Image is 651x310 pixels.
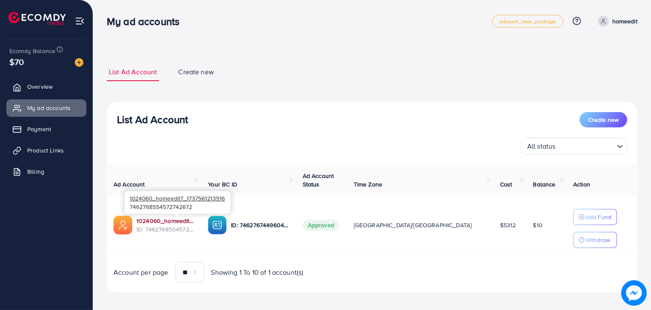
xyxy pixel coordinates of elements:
[114,180,145,189] span: Ad Account
[117,113,188,126] h3: List Ad Account
[130,194,225,202] span: 1024060_homeedit7_1737561213516
[303,220,339,231] span: Approved
[533,221,543,229] span: $10
[499,19,556,24] span: adreach_new_package
[211,268,304,277] span: Showing 1 To 10 of 1 account(s)
[136,225,194,234] span: ID: 7462768554572742672
[533,180,556,189] span: Balance
[492,15,563,28] a: adreach_new_package
[586,212,611,222] p: Add Fund
[75,58,83,67] img: image
[6,163,86,180] a: Billing
[178,67,214,77] span: Create new
[580,112,627,127] button: Create new
[125,191,230,214] div: 7462768554572742672
[6,99,86,116] a: My ad accounts
[27,167,44,176] span: Billing
[109,67,157,77] span: List Ad Account
[27,146,64,155] span: Product Links
[75,16,85,26] img: menu
[354,221,472,229] span: [GEOGRAPHIC_DATA]/[GEOGRAPHIC_DATA]
[208,216,227,234] img: ic-ba-acc.ded83a64.svg
[9,12,66,25] img: logo
[354,180,382,189] span: Time Zone
[114,268,168,277] span: Account per page
[208,180,237,189] span: Your BC ID
[521,138,627,155] div: Search for option
[231,220,289,230] p: ID: 7462767449604177937
[9,47,55,55] span: Ecomdy Balance
[136,217,194,225] a: 1024060_homeedit7_1737561213516
[6,78,86,95] a: Overview
[8,52,26,71] span: $70
[573,232,617,248] button: Withdraw
[27,104,71,112] span: My ad accounts
[588,116,619,124] span: Create new
[27,125,51,133] span: Payment
[573,209,617,225] button: Add Fund
[114,216,132,234] img: ic-ads-acc.e4c84228.svg
[500,180,512,189] span: Cost
[303,172,334,189] span: Ad Account Status
[6,142,86,159] a: Product Links
[558,138,614,152] input: Search for option
[107,15,186,28] h3: My ad accounts
[6,121,86,138] a: Payment
[500,221,516,229] span: $5312
[27,82,53,91] span: Overview
[586,235,610,245] p: Withdraw
[573,180,590,189] span: Action
[621,280,647,306] img: image
[526,140,557,152] span: All status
